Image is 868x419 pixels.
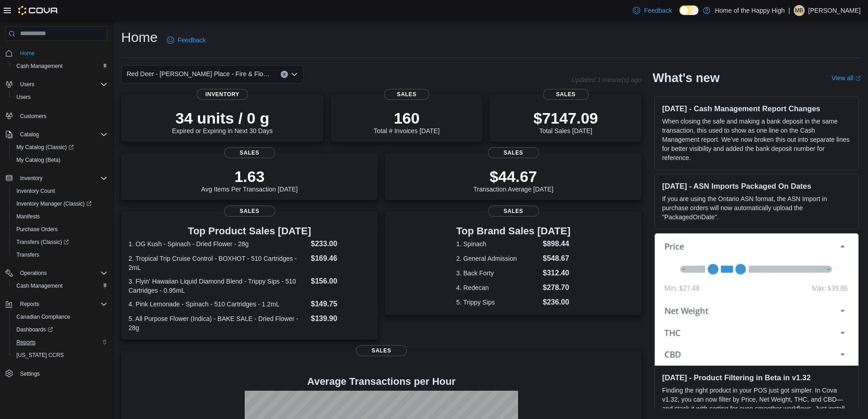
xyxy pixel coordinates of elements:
a: Dashboards [9,323,111,336]
span: Users [16,79,108,90]
dd: $236.00 [543,297,570,308]
dt: 1. Spinach [456,239,539,248]
div: Matthaeus Baalam [794,5,805,16]
a: Settings [16,368,43,379]
button: Clear input [281,71,288,78]
a: Users [13,92,34,103]
button: [US_STATE] CCRS [9,349,111,362]
span: Catalog [20,131,39,138]
p: If you are using the Ontario ASN format, the ASN Import in purchase orders will now automatically... [662,194,851,222]
button: Open list of options [291,71,298,78]
h3: Top Brand Sales [DATE] [456,226,570,237]
p: 1.63 [201,167,298,186]
p: When closing the safe and making a bank deposit in the same transaction, this used to show as one... [662,117,851,162]
a: Manifests [13,211,43,222]
a: View allExternal link [832,74,861,82]
a: Transfers [13,249,43,260]
a: [US_STATE] CCRS [13,350,67,361]
div: Transaction Average [DATE] [473,167,554,193]
span: Purchase Orders [16,226,58,233]
span: Transfers [13,249,108,260]
a: My Catalog (Beta) [13,155,64,166]
a: Transfers (Classic) [13,237,72,248]
button: Cash Management [9,279,111,292]
span: Customers [20,113,46,120]
div: Total # Invoices [DATE] [374,109,439,134]
span: Cash Management [16,62,62,70]
dd: $169.46 [311,253,370,264]
span: Catalog [16,129,108,140]
span: My Catalog (Beta) [13,155,108,166]
dt: 2. General Admission [456,254,539,263]
p: 160 [374,109,439,127]
svg: External link [855,76,861,81]
span: Cash Management [13,61,108,72]
nav: Complex example [5,43,108,404]
span: Dashboards [13,324,108,335]
dd: $233.00 [311,238,370,249]
p: Updated 1 minute(s) ago [571,76,642,83]
dt: 5. All Purpose Flower (Indica) - BAKE SALE - Dried Flower - 28g [128,314,307,332]
h4: Average Transactions per Hour [128,376,634,387]
h2: What's new [652,71,719,85]
a: Cash Management [13,61,66,72]
span: Inventory Manager (Classic) [13,198,108,209]
a: Dashboards [13,324,56,335]
span: Reports [16,299,108,310]
span: Inventory [16,173,108,184]
span: Sales [224,147,275,158]
a: Feedback [629,1,675,20]
span: Settings [16,368,108,379]
span: Feedback [178,36,205,45]
span: Users [16,93,31,101]
h3: Top Product Sales [DATE] [128,226,370,237]
p: $44.67 [473,167,554,186]
button: Inventory [2,172,111,185]
a: Feedback [163,31,209,49]
a: Cash Management [13,280,66,291]
dd: $156.00 [311,276,370,287]
span: Transfers (Classic) [16,238,69,246]
button: Catalog [16,129,42,140]
p: [PERSON_NAME] [808,5,861,16]
dt: 2. Tropical Trip Cruise Control - BOXHOT - 510 Cartridges - 2mL [128,254,307,272]
a: My Catalog (Classic) [9,141,111,154]
button: Customers [2,109,111,122]
a: Home [16,48,38,59]
span: Feedback [644,6,672,15]
h3: [DATE] - Cash Management Report Changes [662,104,851,113]
input: Dark Mode [679,5,699,15]
a: Purchase Orders [13,224,62,235]
a: Inventory Manager (Classic) [9,197,111,210]
p: 34 units / 0 g [172,109,273,127]
dt: 1. OG Kush - Spinach - Dried Flower - 28g [128,239,307,248]
a: Transfers (Classic) [9,236,111,248]
dd: $149.75 [311,299,370,310]
span: My Catalog (Classic) [13,142,108,153]
span: Cash Management [16,282,62,290]
span: Home [20,50,35,57]
span: Users [13,92,108,103]
button: Purchase Orders [9,223,111,236]
h3: [DATE] - ASN Imports Packaged On Dates [662,181,851,191]
span: Canadian Compliance [13,311,108,322]
span: Operations [20,269,47,277]
button: Users [2,78,111,91]
div: Total Sales [DATE] [534,109,598,134]
span: Washington CCRS [13,350,108,361]
img: Cova [18,6,59,15]
span: MB [795,5,803,16]
span: My Catalog (Classic) [16,144,74,151]
dd: $278.70 [543,282,570,293]
span: Sales [488,147,539,158]
span: Reports [20,300,39,308]
span: Settings [20,370,40,378]
span: Sales [384,89,430,100]
span: Manifests [16,213,40,220]
span: Sales [224,206,275,217]
span: Inventory Manager (Classic) [16,200,92,207]
p: $7147.09 [534,109,598,127]
span: Transfers [16,251,39,259]
span: Inventory [197,89,248,100]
